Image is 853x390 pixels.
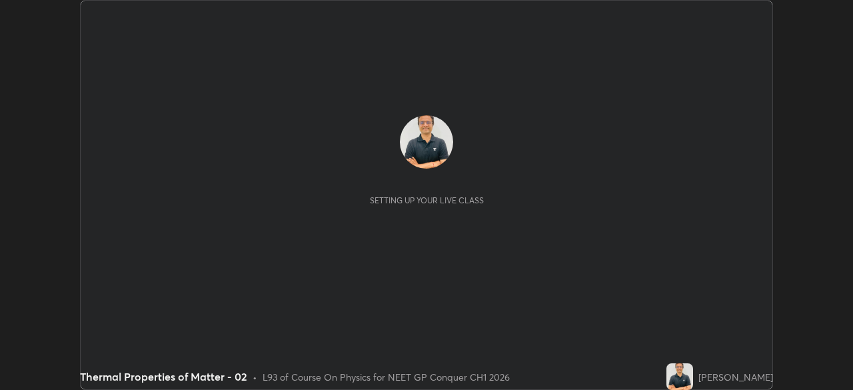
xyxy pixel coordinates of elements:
div: Setting up your live class [370,195,484,205]
div: [PERSON_NAME] [698,370,773,384]
div: L93 of Course On Physics for NEET GP Conquer CH1 2026 [263,370,510,384]
img: 37e60c5521b4440f9277884af4c92300.jpg [666,363,693,390]
div: Thermal Properties of Matter - 02 [80,369,247,385]
img: 37e60c5521b4440f9277884af4c92300.jpg [400,115,453,169]
div: • [253,370,257,384]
